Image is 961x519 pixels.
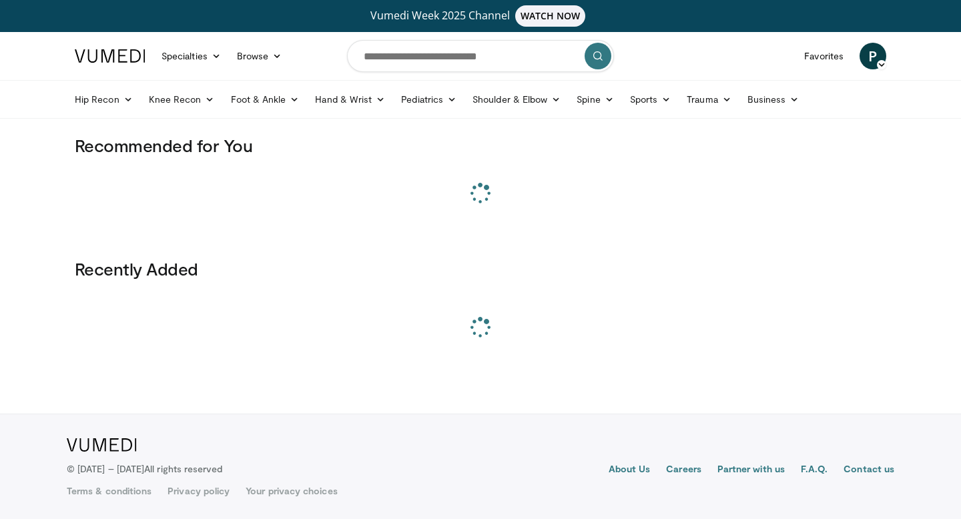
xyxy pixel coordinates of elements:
[75,49,145,63] img: VuMedi Logo
[223,86,308,113] a: Foot & Ankle
[307,86,393,113] a: Hand & Wrist
[67,462,223,476] p: © [DATE] – [DATE]
[75,258,886,280] h3: Recently Added
[622,86,679,113] a: Sports
[666,462,701,478] a: Careers
[168,484,230,498] a: Privacy policy
[464,86,569,113] a: Shoulder & Elbow
[77,5,884,27] a: Vumedi Week 2025 ChannelWATCH NOW
[796,43,852,69] a: Favorites
[246,484,337,498] a: Your privacy choices
[67,86,141,113] a: Hip Recon
[347,40,614,72] input: Search topics, interventions
[609,462,651,478] a: About Us
[141,86,223,113] a: Knee Recon
[67,484,151,498] a: Terms & conditions
[144,463,222,474] span: All rights reserved
[229,43,290,69] a: Browse
[717,462,785,478] a: Partner with us
[860,43,886,69] a: P
[515,5,586,27] span: WATCH NOW
[844,462,894,478] a: Contact us
[67,438,137,452] img: VuMedi Logo
[801,462,828,478] a: F.A.Q.
[153,43,229,69] a: Specialties
[739,86,808,113] a: Business
[75,135,886,156] h3: Recommended for You
[393,86,464,113] a: Pediatrics
[569,86,621,113] a: Spine
[679,86,739,113] a: Trauma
